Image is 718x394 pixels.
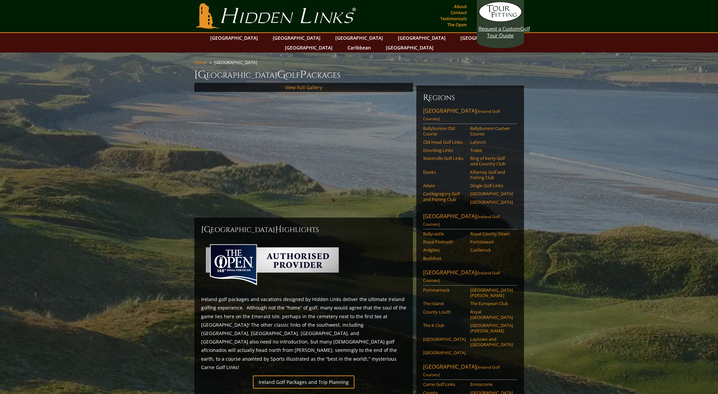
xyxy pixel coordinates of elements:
a: [GEOGRAPHIC_DATA](Ireland Golf Courses) [423,212,517,229]
a: Carne Golf Links [423,382,466,387]
a: Killarney Golf and Fishing Club [470,169,513,180]
a: Contact [449,8,468,17]
a: Adare [423,183,466,188]
span: (Ireland Golf Courses) [423,364,500,377]
a: Royal Portrush [423,239,466,244]
a: Portmarnock [423,287,466,293]
a: The K Club [423,323,466,328]
a: Castlerock [470,247,513,253]
a: About [452,2,468,11]
a: Old Head Golf Links [423,139,466,145]
span: (Ireland Golf Courses) [423,270,500,283]
a: [GEOGRAPHIC_DATA](Ireland Golf Courses) [423,107,517,124]
a: Ring of Kerry Golf and Country Club [470,156,513,167]
a: Doonbeg Links [423,147,466,153]
a: [GEOGRAPHIC_DATA] [423,336,466,342]
p: Ireland golf packages and vacations designed by Hidden Links deliver the ultimate Ireland golfing... [201,295,406,371]
a: Lahinch [470,139,513,145]
a: View Full Gallery [285,84,322,91]
a: Dingle Golf Links [470,183,513,188]
a: Ireland Golf Packages and Trip Planning [253,375,354,389]
a: [GEOGRAPHIC_DATA] [281,43,336,53]
a: [GEOGRAPHIC_DATA] [470,191,513,196]
a: [GEOGRAPHIC_DATA] [382,43,437,53]
a: Portstewart [470,239,513,244]
a: Ardglass [423,247,466,253]
a: Bushfoot [423,256,466,261]
a: [GEOGRAPHIC_DATA](Ireland Golf Courses) [423,269,517,286]
a: Royal [GEOGRAPHIC_DATA] [470,309,513,320]
h6: Regions [423,92,517,103]
a: Tralee [470,147,513,153]
h1: [GEOGRAPHIC_DATA] olf ackages [194,68,524,81]
a: [GEOGRAPHIC_DATA] [269,33,324,43]
a: Testimonials [439,14,468,23]
a: Home [194,59,207,65]
span: P [300,68,306,81]
h2: [GEOGRAPHIC_DATA] ighlights [201,224,406,235]
a: Ballycastle [423,231,466,236]
a: Laytown and [GEOGRAPHIC_DATA] [470,336,513,348]
a: [GEOGRAPHIC_DATA] [332,33,386,43]
a: The Open [446,20,468,29]
a: [GEOGRAPHIC_DATA] [394,33,449,43]
a: The Island [423,301,466,306]
a: County Louth [423,309,466,315]
a: Enniscrone [470,382,513,387]
span: H [275,224,282,235]
a: [GEOGRAPHIC_DATA] [470,199,513,205]
a: Request a CustomGolf Tour Quote [479,2,522,39]
a: [GEOGRAPHIC_DATA](Ireland Golf Courses) [423,363,517,380]
a: The European Club [470,301,513,306]
a: Ballybunion Cashen Course [470,126,513,137]
a: Caribbean [344,43,374,53]
li: [GEOGRAPHIC_DATA] [214,59,260,65]
a: [GEOGRAPHIC_DATA] [423,350,466,355]
a: [GEOGRAPHIC_DATA][PERSON_NAME] [470,287,513,298]
span: (Ireland Golf Courses) [423,214,500,227]
a: [GEOGRAPHIC_DATA] [457,33,512,43]
span: Request a Custom [479,25,520,32]
a: Ballybunion Old Course [423,126,466,137]
span: (Ireland Golf Courses) [423,108,500,122]
a: [GEOGRAPHIC_DATA][PERSON_NAME] [470,323,513,334]
a: Castlegregory Golf and Fishing Club [423,191,466,202]
a: Royal County Down [470,231,513,236]
span: G [277,68,286,81]
a: Dooks [423,169,466,175]
a: Waterville Golf Links [423,156,466,161]
a: [GEOGRAPHIC_DATA] [207,33,261,43]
